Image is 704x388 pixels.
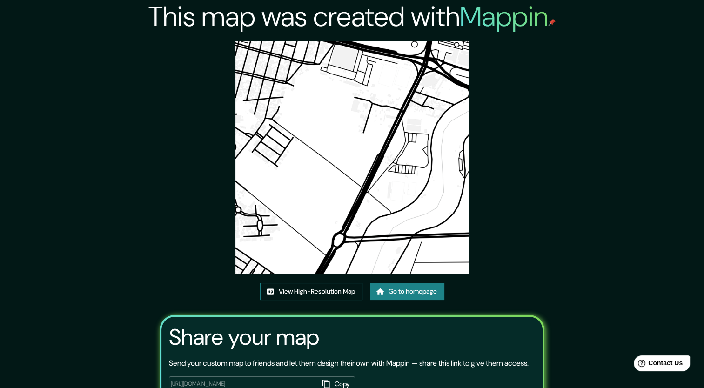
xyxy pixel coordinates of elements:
p: Send your custom map to friends and let them design their own with Mappin — share this link to gi... [169,358,529,369]
h3: Share your map [169,324,319,350]
a: View High-Resolution Map [260,283,362,300]
iframe: Help widget launcher [621,352,694,378]
img: created-map [235,41,468,274]
img: mappin-pin [548,19,556,26]
a: Go to homepage [370,283,444,300]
